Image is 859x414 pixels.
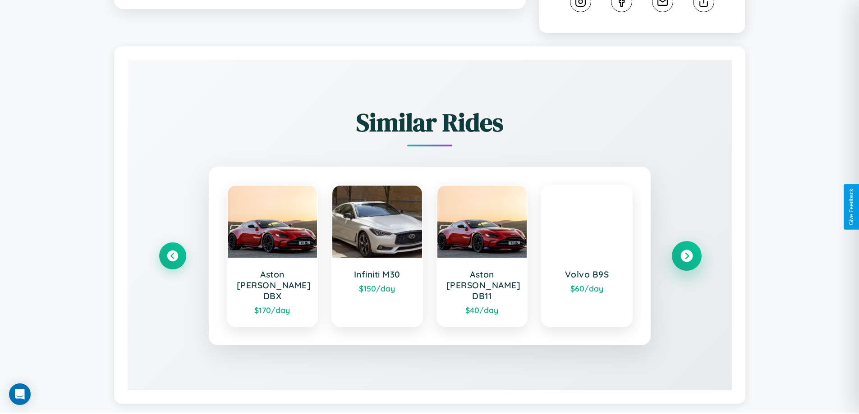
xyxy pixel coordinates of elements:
[237,269,308,301] h3: Aston [PERSON_NAME] DBX
[9,383,31,405] div: Open Intercom Messenger
[341,269,413,280] h3: Infiniti M30
[848,189,854,225] div: Give Feedback
[541,185,633,327] a: Volvo B9S$60/day
[237,305,308,315] div: $ 170 /day
[341,283,413,293] div: $ 150 /day
[551,283,623,293] div: $ 60 /day
[227,185,318,327] a: Aston [PERSON_NAME] DBX$170/day
[436,185,528,327] a: Aston [PERSON_NAME] DB11$40/day
[446,269,518,301] h3: Aston [PERSON_NAME] DB11
[551,269,623,280] h3: Volvo B9S
[159,105,700,140] h2: Similar Rides
[446,305,518,315] div: $ 40 /day
[331,185,423,327] a: Infiniti M30$150/day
